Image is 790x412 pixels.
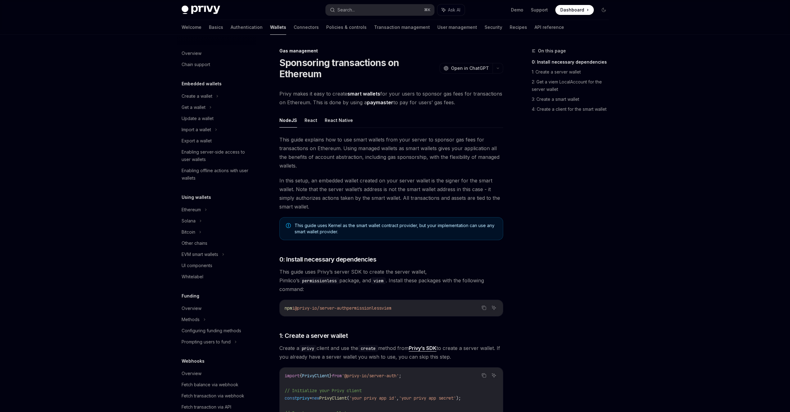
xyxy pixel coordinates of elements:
div: Configuring funding methods [182,327,241,334]
a: Transaction management [374,20,430,35]
button: Ask AI [437,4,465,16]
div: EVM smart wallets [182,251,218,258]
span: Create a client and use the method from to create a server wallet. If you already have a server w... [279,344,503,361]
div: Export a wallet [182,137,212,145]
a: Policies & controls [326,20,367,35]
a: Configuring funding methods [177,325,256,336]
a: Connectors [294,20,319,35]
span: new [312,395,319,401]
div: Fetch transaction via API [182,403,231,411]
a: Demo [511,7,523,13]
code: privy [299,345,317,352]
button: Toggle dark mode [599,5,609,15]
a: Authentication [231,20,263,35]
button: React [305,113,317,128]
a: Dashboard [555,5,594,15]
span: 'your privy app secret' [399,395,456,401]
div: Ethereum [182,206,201,213]
strong: smart wallets [347,91,380,97]
a: Recipes [510,20,527,35]
span: const [285,395,297,401]
a: Chain support [177,59,256,70]
span: permissionless [347,305,381,311]
div: Search... [337,6,355,14]
a: Overview [177,368,256,379]
div: Import a wallet [182,126,211,133]
span: Open in ChatGPT [451,65,489,71]
div: Gas management [279,48,503,54]
a: Fetch balance via webhook [177,379,256,390]
div: Enabling offline actions with user wallets [182,167,252,182]
div: Chain support [182,61,210,68]
a: Fetch transaction via webhook [177,390,256,401]
button: Copy the contents from the code block [480,304,488,312]
code: viem [371,277,386,284]
span: 'your privy app id' [349,395,396,401]
a: Support [531,7,548,13]
span: ; [399,373,401,378]
a: User management [437,20,477,35]
a: API reference [535,20,564,35]
div: Create a wallet [182,92,212,100]
div: UI components [182,262,212,269]
a: Welcome [182,20,201,35]
span: from [332,373,342,378]
span: npm [285,305,292,311]
a: 1: Create a server wallet [532,67,614,77]
span: PrivyClient [319,395,347,401]
div: Other chains [182,240,207,247]
span: 1: Create a server wallet [279,331,348,340]
div: Bitcoin [182,228,195,236]
span: PrivyClient [302,373,329,378]
h1: Sponsoring transactions on Ethereum [279,57,437,79]
div: Overview [182,305,201,312]
a: Security [485,20,502,35]
span: = [309,395,312,401]
span: Dashboard [560,7,584,13]
span: { [300,373,302,378]
img: dark logo [182,6,220,14]
a: Wallets [270,20,286,35]
svg: Note [286,223,291,228]
a: Export a wallet [177,135,256,146]
button: Ask AI [490,304,498,312]
code: create [358,345,378,352]
div: Overview [182,370,201,377]
span: In this setup, an embedded wallet created on your server wallet is the signer for the smart walle... [279,176,503,211]
span: Ask AI [448,7,460,13]
span: On this page [538,47,566,55]
code: permissionless [300,277,339,284]
h5: Webhooks [182,357,205,365]
div: Fetch balance via webhook [182,381,238,388]
a: 0: Install necessary dependencies [532,57,614,67]
div: Prompting users to fund [182,338,231,346]
a: 2: Get a viem LocalAccount for the server wallet [532,77,614,94]
span: This guide explains how to use smart wallets from your server to sponsor gas fees for transaction... [279,135,503,170]
div: Overview [182,50,201,57]
a: paymaster [367,99,393,106]
h5: Funding [182,292,199,300]
span: import [285,373,300,378]
div: Methods [182,316,200,323]
h5: Using wallets [182,194,211,201]
a: UI components [177,260,256,271]
span: This guide uses Privy’s server SDK to create the server wallet, Pimlico’s package, and . Install ... [279,267,503,293]
h5: Embedded wallets [182,80,222,87]
a: Overview [177,303,256,314]
div: Whitelabel [182,273,203,280]
div: Enabling server-side access to user wallets [182,148,252,163]
a: Update a wallet [177,113,256,124]
div: Fetch transaction via webhook [182,392,244,400]
button: React Native [325,113,353,128]
span: ); [456,395,461,401]
div: Update a wallet [182,115,214,122]
button: Open in ChatGPT [440,63,493,74]
div: Solana [182,217,196,225]
a: Basics [209,20,223,35]
a: Enabling offline actions with user wallets [177,165,256,184]
span: @privy-io/server-auth [295,305,347,311]
a: 3: Create a smart wallet [532,94,614,104]
span: privy [297,395,309,401]
a: 4: Create a client for the smart wallet [532,104,614,114]
button: Ask AI [490,371,498,379]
